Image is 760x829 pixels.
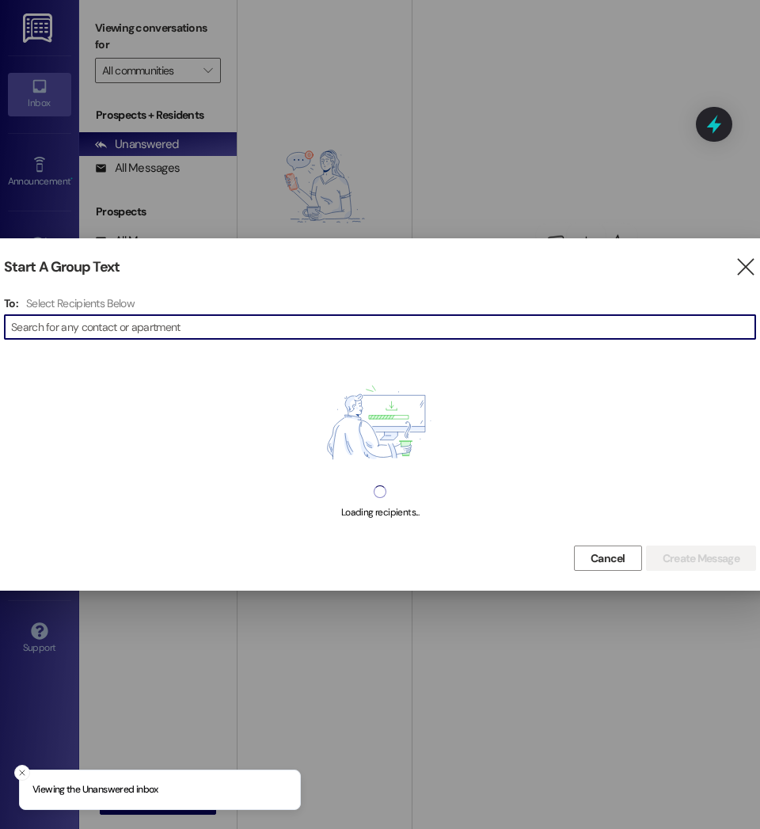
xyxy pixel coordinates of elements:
button: Cancel [574,546,642,571]
span: Create Message [663,550,739,567]
p: Viewing the Unanswered inbox [32,783,158,797]
input: Search for any contact or apartment [11,316,755,338]
div: Loading recipients... [341,504,419,521]
span: Cancel [591,550,625,567]
h3: To: [4,296,18,310]
button: Create Message [646,546,756,571]
h3: Start A Group Text [4,258,120,276]
i:  [735,259,756,276]
h4: Select Recipients Below [26,296,135,310]
button: Close toast [14,765,30,781]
